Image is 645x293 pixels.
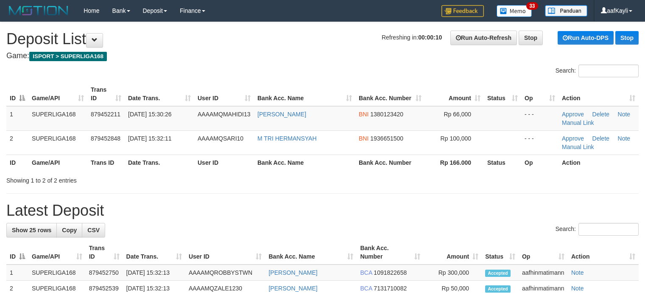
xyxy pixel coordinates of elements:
[424,240,482,265] th: Amount: activate to sort column ascending
[28,130,87,155] td: SUPERLIGA168
[545,5,587,17] img: panduan.png
[558,82,639,106] th: Action: activate to sort column ascending
[521,130,558,155] td: - - -
[485,285,511,293] span: Accepted
[618,135,631,142] a: Note
[526,2,538,10] span: 33
[6,130,28,155] td: 2
[123,240,185,265] th: Date Trans.: activate to sort column ascending
[6,155,28,170] th: ID
[359,111,369,118] span: BNI
[91,135,120,142] span: 879452848
[519,265,568,281] td: aafhinmatimann
[382,34,442,41] span: Refreshing in:
[28,106,87,131] td: SUPERLIGA168
[28,240,86,265] th: Game/API: activate to sort column ascending
[441,5,484,17] img: Feedback.jpg
[562,135,584,142] a: Approve
[578,65,639,77] input: Search:
[425,155,484,170] th: Rp 166.000
[484,82,521,106] th: Status: activate to sort column ascending
[29,52,107,61] span: ISPORT > SUPERLIGA168
[6,106,28,131] td: 1
[521,106,558,131] td: - - -
[6,265,28,281] td: 1
[615,31,639,45] a: Stop
[128,111,171,118] span: [DATE] 15:30:26
[359,135,369,142] span: BNI
[355,82,425,106] th: Bank Acc. Number: activate to sort column ascending
[424,265,482,281] td: Rp 300,000
[444,111,471,118] span: Rp 66,000
[562,111,584,118] a: Approve
[556,223,639,236] label: Search:
[450,31,517,45] a: Run Auto-Refresh
[360,285,372,292] span: BCA
[128,135,171,142] span: [DATE] 15:32:11
[194,155,254,170] th: User ID
[425,82,484,106] th: Amount: activate to sort column ascending
[562,119,594,126] a: Manual Link
[521,155,558,170] th: Op
[6,52,639,60] h4: Game:
[558,155,639,170] th: Action
[6,31,639,48] h1: Deposit List
[370,111,403,118] span: Copy 1380123420 to clipboard
[519,240,568,265] th: Op: activate to sort column ascending
[360,269,372,276] span: BCA
[87,227,100,234] span: CSV
[374,269,407,276] span: Copy 1091822658 to clipboard
[125,82,194,106] th: Date Trans.: activate to sort column ascending
[6,223,57,237] a: Show 25 rows
[82,223,105,237] a: CSV
[62,227,77,234] span: Copy
[185,265,265,281] td: AAAAMQROBBYSTWN
[198,135,243,142] span: AAAAMQSARI10
[578,223,639,236] input: Search:
[374,285,407,292] span: Copy 7131710082 to clipboard
[6,173,262,185] div: Showing 1 to 2 of 2 entries
[268,269,317,276] a: [PERSON_NAME]
[571,269,584,276] a: Note
[418,34,442,41] strong: 00:00:10
[268,285,317,292] a: [PERSON_NAME]
[519,31,543,45] a: Stop
[441,135,471,142] span: Rp 100,000
[28,82,87,106] th: Game/API: activate to sort column ascending
[86,265,123,281] td: 879452750
[6,240,28,265] th: ID: activate to sort column descending
[497,5,532,17] img: Button%20Memo.svg
[6,202,639,219] h1: Latest Deposit
[592,135,609,142] a: Delete
[87,155,125,170] th: Trans ID
[370,135,403,142] span: Copy 1936651500 to clipboard
[562,144,594,150] a: Manual Link
[198,111,250,118] span: AAAAMQMAHIDI13
[185,240,265,265] th: User ID: activate to sort column ascending
[592,111,609,118] a: Delete
[12,227,51,234] span: Show 25 rows
[571,285,584,292] a: Note
[6,82,28,106] th: ID: activate to sort column descending
[265,240,357,265] th: Bank Acc. Name: activate to sort column ascending
[28,265,86,281] td: SUPERLIGA168
[556,65,639,77] label: Search:
[86,240,123,265] th: Trans ID: activate to sort column ascending
[618,111,631,118] a: Note
[521,82,558,106] th: Op: activate to sort column ascending
[87,82,125,106] th: Trans ID: activate to sort column ascending
[125,155,194,170] th: Date Trans.
[568,240,639,265] th: Action: activate to sort column ascending
[257,111,306,118] a: [PERSON_NAME]
[482,240,519,265] th: Status: activate to sort column ascending
[355,155,425,170] th: Bank Acc. Number
[254,155,355,170] th: Bank Acc. Name
[194,82,254,106] th: User ID: activate to sort column ascending
[28,155,87,170] th: Game/API
[123,265,185,281] td: [DATE] 15:32:13
[357,240,423,265] th: Bank Acc. Number: activate to sort column ascending
[6,4,71,17] img: MOTION_logo.png
[257,135,317,142] a: M TRI HERMANSYAH
[558,31,614,45] a: Run Auto-DPS
[56,223,82,237] a: Copy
